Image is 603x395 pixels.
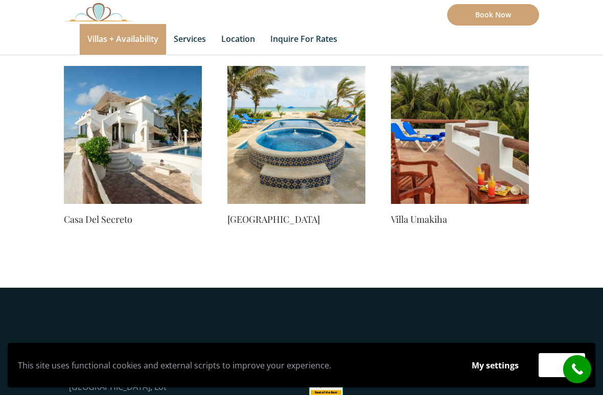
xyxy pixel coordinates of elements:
[263,24,345,55] a: Inquire for Rates
[214,24,263,55] a: Location
[227,212,365,226] a: [GEOGRAPHIC_DATA]
[64,3,133,21] img: Awesome Logo
[447,4,539,26] a: Book Now
[64,212,202,226] a: Casa Del Secreto
[566,358,589,381] i: call
[391,212,529,226] a: Villa Umakiha
[563,355,591,383] a: call
[539,353,585,377] button: Accept
[18,358,452,373] p: This site uses functional cookies and external scripts to improve your experience.
[462,354,528,377] button: My settings
[80,24,166,55] a: Villas + Availability
[166,24,214,55] a: Services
